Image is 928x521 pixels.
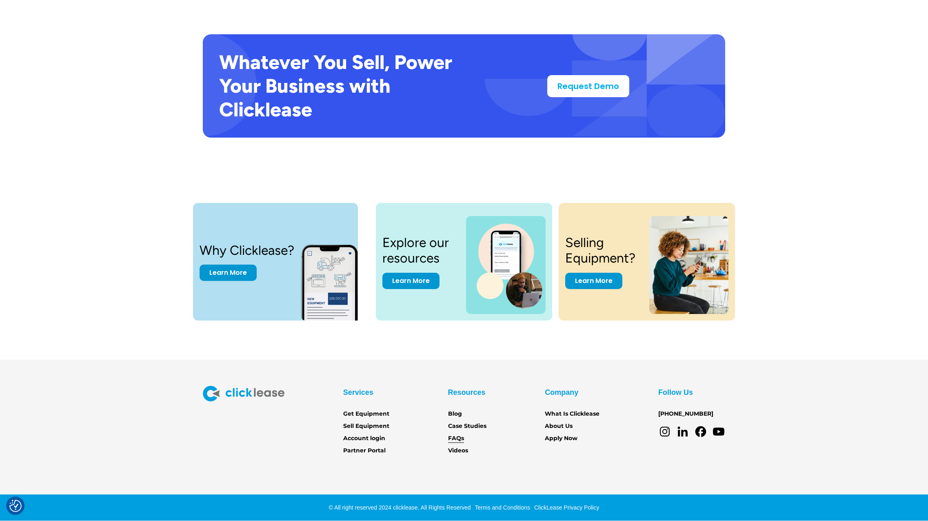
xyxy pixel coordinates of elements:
button: Consent Preferences [9,500,22,512]
img: Clicklease logo [203,386,284,401]
a: Learn More [200,265,257,281]
div: Company [545,386,578,399]
a: Videos [448,446,468,455]
a: Blog [448,410,462,419]
div: Resources [448,386,486,399]
a: ClickLease Privacy Policy [532,504,599,511]
a: Terms and Conditions [473,504,530,511]
a: [PHONE_NUMBER] [658,410,713,419]
a: FAQs [448,434,464,443]
div: © All right reserved 2024 clicklease. All Rights Reserved [329,503,471,512]
a: Apply Now [545,434,577,443]
h3: Why Clicklease? [200,243,294,258]
a: Learn More [565,273,622,289]
img: New equipment quote on the screen of a smart phone [301,236,373,321]
a: Request Demo [547,75,629,97]
a: What Is Clicklease [545,410,599,419]
a: Get Equipment [343,410,389,419]
a: Partner Portal [343,446,386,455]
a: Case Studies [448,422,486,431]
a: Learn More [382,273,440,289]
a: About Us [545,422,573,431]
a: Sell Equipment [343,422,389,431]
img: a woman sitting on a stool looking at her cell phone [649,216,728,314]
div: Services [343,386,373,399]
img: Revisit consent button [9,500,22,512]
img: a photo of a man on a laptop and a cell phone [466,216,546,314]
h2: Whatever You Sell, Power Your Business with Clicklease [219,51,461,121]
h3: Selling Equipment? [565,235,639,266]
div: Follow Us [658,386,693,399]
h3: Explore our resources [382,235,456,266]
a: Account login [343,434,385,443]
